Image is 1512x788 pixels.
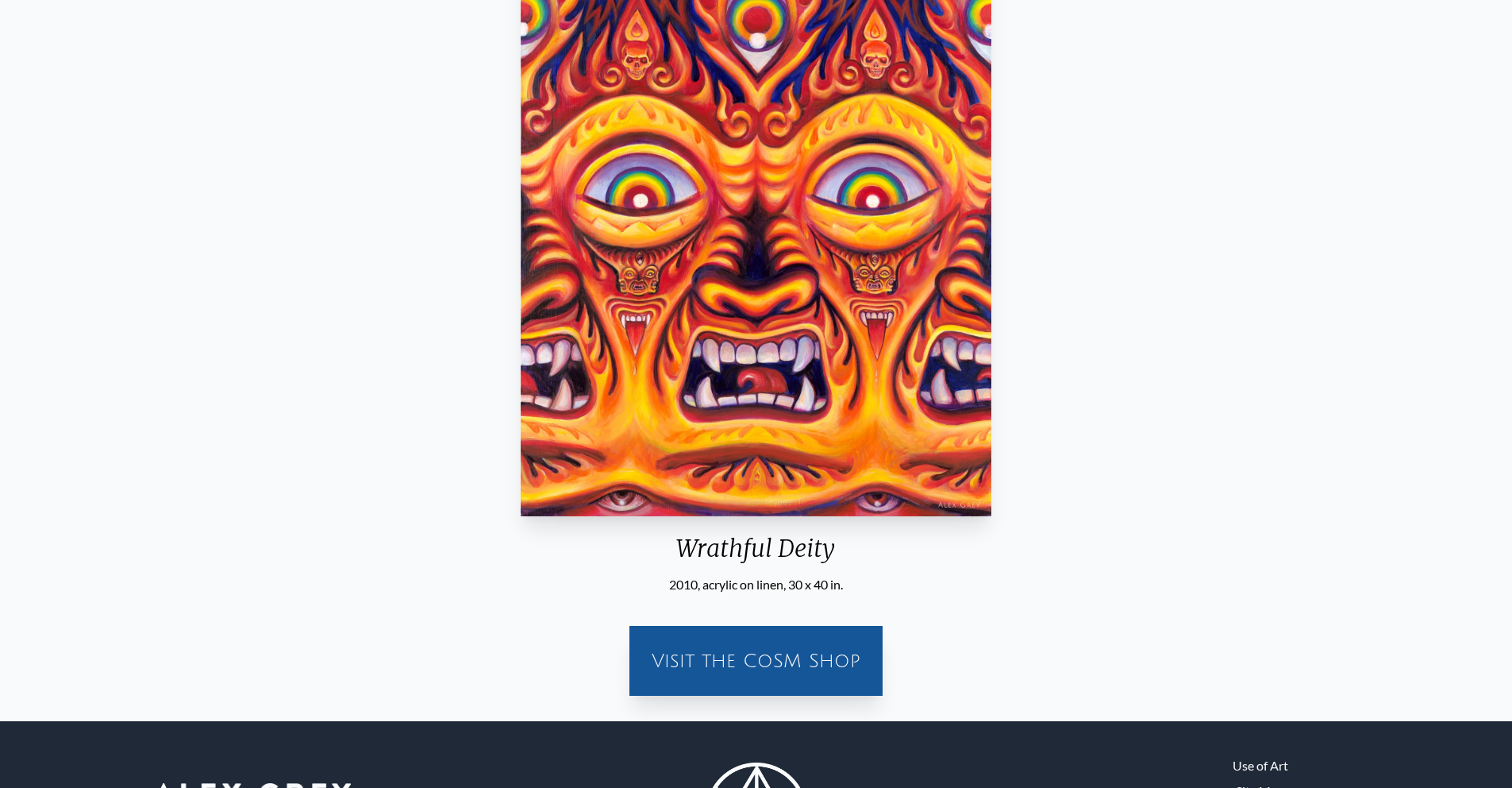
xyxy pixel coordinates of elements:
[514,534,998,575] div: Wrathful Deity
[514,575,998,594] div: 2010, acrylic on linen, 30 x 40 in.
[639,635,873,686] a: Visit the CoSM Shop
[1233,756,1288,775] a: Use of Art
